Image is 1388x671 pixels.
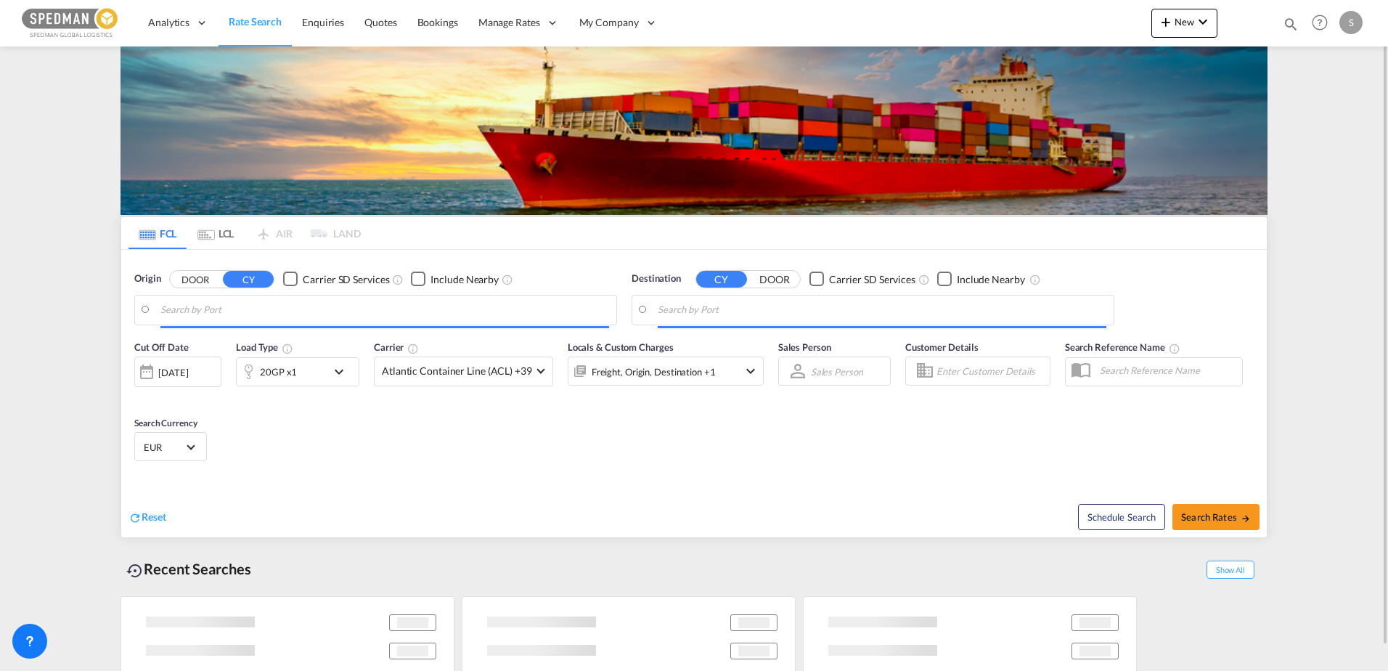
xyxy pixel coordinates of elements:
button: icon-plus 400-fgNewicon-chevron-down [1151,9,1217,38]
span: Destination [632,272,681,286]
md-icon: Unchecked: Ignores neighbouring ports when fetching rates.Checked : Includes neighbouring ports w... [502,274,513,285]
md-icon: Unchecked: Search for CY (Container Yard) services for all selected carriers.Checked : Search for... [918,274,930,285]
md-checkbox: Checkbox No Ink [411,272,499,287]
button: CY [696,271,747,288]
span: Locals & Custom Charges [568,341,674,353]
div: Origin DOOR CY Checkbox No InkUnchecked: Search for CY (Container Yard) services for all selected... [121,250,1267,537]
md-icon: The selected Trucker/Carrierwill be displayed in the rate results If the rates are from another f... [407,343,419,354]
span: Load Type [236,341,293,353]
md-icon: icon-chevron-down [742,362,759,380]
button: Search Ratesicon-arrow-right [1172,504,1260,530]
span: Bookings [417,16,458,28]
div: Help [1307,10,1339,36]
button: Note: By default Schedule search will only considerorigin ports, destination ports and cut off da... [1078,504,1165,530]
div: icon-magnify [1283,16,1299,38]
input: Search Reference Name [1093,359,1242,381]
div: [DATE] [158,366,188,379]
md-pagination-wrapper: Use the left and right arrow keys to navigate between tabs [128,217,361,249]
span: Quotes [364,16,396,28]
md-icon: icon-chevron-down [330,363,355,381]
md-checkbox: Checkbox No Ink [809,272,915,287]
div: Freight Origin Destination Factory Stuffing [592,362,716,382]
span: Reset [142,511,166,523]
span: Analytics [148,15,189,30]
span: My Company [579,15,639,30]
span: Sales Person [778,341,831,353]
md-icon: Your search will be saved by the below given name [1169,343,1180,354]
md-icon: icon-refresh [128,511,142,524]
span: Customer Details [905,341,979,353]
div: Recent Searches [121,553,257,585]
span: Search Reference Name [1065,341,1180,353]
span: Help [1307,10,1332,35]
span: Rate Search [229,15,282,28]
md-icon: icon-plus 400-fg [1157,13,1175,30]
md-icon: Unchecked: Search for CY (Container Yard) services for all selected carriers.Checked : Search for... [392,274,404,285]
div: Carrier SD Services [829,272,915,287]
span: Manage Rates [478,15,540,30]
div: Include Nearby [957,272,1025,287]
button: CY [223,271,274,288]
input: Search by Port [160,299,609,321]
span: Carrier [374,341,419,353]
div: [DATE] [134,357,221,387]
span: Search Currency [134,418,197,428]
md-icon: icon-arrow-right [1241,513,1251,524]
span: Search Rates [1181,511,1251,523]
md-checkbox: Checkbox No Ink [283,272,389,287]
div: S [1339,11,1363,34]
button: DOOR [749,271,800,288]
span: Show All [1207,561,1254,579]
input: Enter Customer Details [936,360,1045,382]
span: New [1157,16,1212,28]
div: 20GP x1 [260,362,297,382]
span: Enquiries [302,16,344,28]
md-icon: icon-chevron-down [1194,13,1212,30]
div: Freight Origin Destination Factory Stuffingicon-chevron-down [568,357,764,386]
input: Search by Port [658,299,1106,321]
md-select: Sales Person [809,361,865,382]
div: 20GP x1icon-chevron-down [236,357,359,386]
md-select: Select Currency: € EUREuro [142,436,199,457]
img: LCL+%26+FCL+BACKGROUND.png [121,46,1267,215]
div: icon-refreshReset [128,510,166,526]
md-tab-item: LCL [187,217,245,249]
md-icon: icon-information-outline [282,343,293,354]
md-datepicker: Select [134,386,145,405]
span: Atlantic Container Line (ACL) +39 [382,364,532,378]
md-icon: icon-backup-restore [126,562,144,579]
div: Include Nearby [430,272,499,287]
md-tab-item: FCL [128,217,187,249]
md-checkbox: Checkbox No Ink [937,272,1025,287]
span: Cut Off Date [134,341,189,353]
md-icon: Unchecked: Ignores neighbouring ports when fetching rates.Checked : Includes neighbouring ports w... [1029,274,1041,285]
button: DOOR [170,271,221,288]
div: Carrier SD Services [303,272,389,287]
span: EUR [144,441,184,454]
span: Origin [134,272,160,286]
img: c12ca350ff1b11efb6b291369744d907.png [22,7,120,39]
md-icon: icon-magnify [1283,16,1299,32]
